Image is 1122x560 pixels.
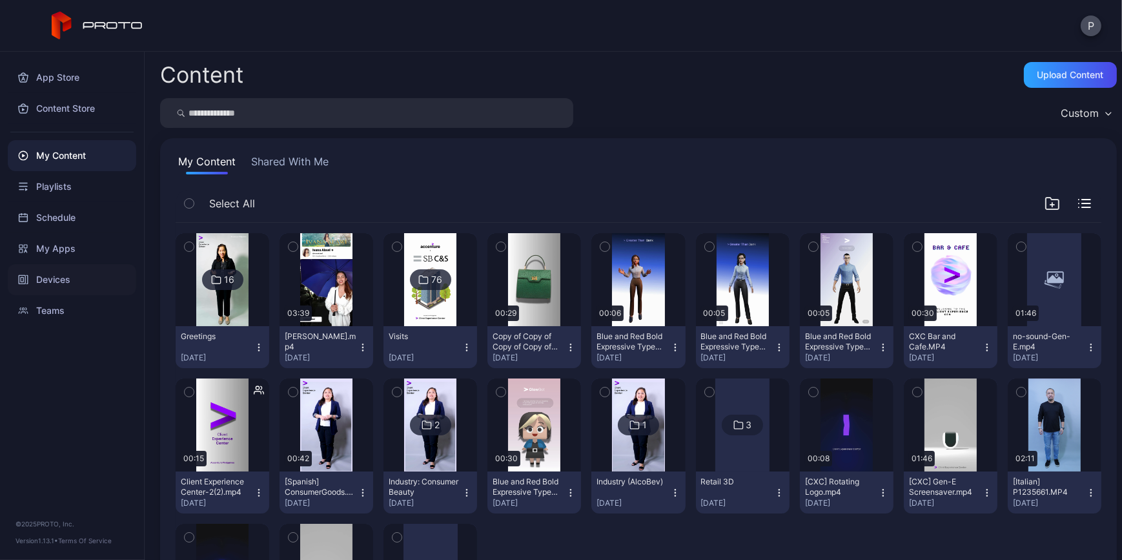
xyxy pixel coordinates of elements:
[389,498,462,508] div: [DATE]
[487,472,581,513] button: Blue and Red Bold Expressive Type Gadgets Static Snapchat Snap Ad-4.mp4[DATE]
[701,498,774,508] div: [DATE]
[58,537,112,544] a: Terms Of Service
[701,477,772,487] div: Retail 3D
[181,498,254,508] div: [DATE]
[15,537,58,544] span: Version 1.13.1 •
[1008,472,1101,513] button: [Italian] P1235661.MP4[DATE]
[805,477,876,497] div: [CXC] Rotating Logo.mp4
[160,64,243,86] div: Content
[181,331,252,342] div: Greetings
[8,233,136,264] a: My Apps
[493,477,564,497] div: Blue and Red Bold Expressive Type Gadgets Static Snapchat Snap Ad-4.mp4
[383,326,477,368] button: Visits[DATE]
[904,326,997,368] button: CXC Bar and Cafe.MP4[DATE]
[1061,107,1099,119] div: Custom
[1008,326,1101,368] button: no-sound-Gen-E.mp4[DATE]
[285,477,356,497] div: [Spanish] ConsumerGoods.mp4
[389,331,460,342] div: Visits
[389,353,462,363] div: [DATE]
[8,140,136,171] a: My Content
[8,202,136,233] a: Schedule
[696,472,790,513] button: Retail 3D[DATE]
[224,274,234,285] div: 16
[909,331,980,352] div: CXC Bar and Cafe.MP4
[800,326,893,368] button: Blue and Red Bold Expressive Type Gadgets Static Snapchat Snap Ad-2.mp4[DATE]
[389,477,460,497] div: Industry: Consumer Beauty
[493,331,564,352] div: Copy of Copy of Copy of Copy of Client Experience Center (1).mp4
[434,419,440,431] div: 2
[591,326,685,368] button: Blue and Red Bold Expressive Type Gadgets Static Snapchat Snap Ad-3.mp4[DATE]
[696,326,790,368] button: Blue and Red Bold Expressive Type Gadgets Static Snapchat Snap Ad.mp4[DATE]
[904,472,997,513] button: [CXC] Gen-E Screensaver.mp4[DATE]
[746,419,752,431] div: 3
[285,498,358,508] div: [DATE]
[8,171,136,202] a: Playlists
[909,353,982,363] div: [DATE]
[181,477,252,497] div: Client Experience Center-2(2).mp4
[1013,477,1084,497] div: [Italian] P1235661.MP4
[487,326,581,368] button: Copy of Copy of Copy of Copy of Client Experience Center (1).mp4[DATE]
[8,62,136,93] a: App Store
[805,331,876,352] div: Blue and Red Bold Expressive Type Gadgets Static Snapchat Snap Ad-2.mp4
[597,498,669,508] div: [DATE]
[701,353,774,363] div: [DATE]
[209,196,255,211] span: Select All
[642,419,647,431] div: 1
[249,154,331,174] button: Shared With Me
[597,477,668,487] div: Industry (AlcoBev)
[909,498,982,508] div: [DATE]
[176,154,238,174] button: My Content
[597,353,669,363] div: [DATE]
[805,498,878,508] div: [DATE]
[1013,331,1084,352] div: no-sound-Gen-E.mp4
[8,93,136,124] a: Content Store
[1024,62,1117,88] button: Upload Content
[805,353,878,363] div: [DATE]
[181,353,254,363] div: [DATE]
[285,353,358,363] div: [DATE]
[383,472,477,513] button: Industry: Consumer Beauty[DATE]
[1013,353,1086,363] div: [DATE]
[800,472,893,513] button: [CXC] Rotating Logo.mp4[DATE]
[1054,98,1117,128] button: Custom
[701,331,772,352] div: Blue and Red Bold Expressive Type Gadgets Static Snapchat Snap Ad.mp4
[280,472,373,513] button: [Spanish] ConsumerGoods.mp4[DATE]
[1037,70,1104,80] div: Upload Content
[493,498,566,508] div: [DATE]
[8,264,136,295] a: Devices
[1081,16,1101,36] button: P
[285,331,356,352] div: IVANA.mp4
[493,353,566,363] div: [DATE]
[431,274,442,285] div: 76
[909,477,980,497] div: [CXC] Gen-E Screensaver.mp4
[591,472,685,513] button: Industry (AlcoBev)[DATE]
[1013,498,1086,508] div: [DATE]
[15,519,128,529] div: © 2025 PROTO, Inc.
[176,472,269,513] button: Client Experience Center-2(2).mp4[DATE]
[280,326,373,368] button: [PERSON_NAME].mp4[DATE]
[8,295,136,326] a: Teams
[597,331,668,352] div: Blue and Red Bold Expressive Type Gadgets Static Snapchat Snap Ad-3.mp4
[176,326,269,368] button: Greetings[DATE]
